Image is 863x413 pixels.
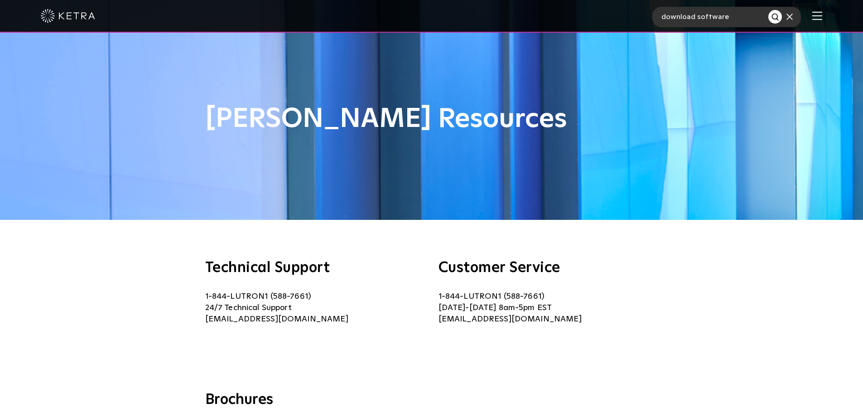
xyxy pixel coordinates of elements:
h3: Customer Service [439,261,658,275]
h1: [PERSON_NAME] Resources [205,104,658,134]
p: 1-844-LUTRON1 (588-7661) [DATE]-[DATE] 8am-5pm EST [EMAIL_ADDRESS][DOMAIN_NAME] [439,291,658,325]
h3: Technical Support [205,261,425,275]
p: 1-844-LUTRON1 (588-7661) 24/7 Technical Support [205,291,425,325]
a: [EMAIL_ADDRESS][DOMAIN_NAME] [205,315,348,323]
img: Hamburger%20Nav.svg [812,11,822,20]
img: close search form [786,14,793,20]
img: search button [771,13,781,22]
img: ketra-logo-2019-white [41,9,95,23]
button: Search [768,10,782,24]
h3: Brochures [205,391,658,410]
